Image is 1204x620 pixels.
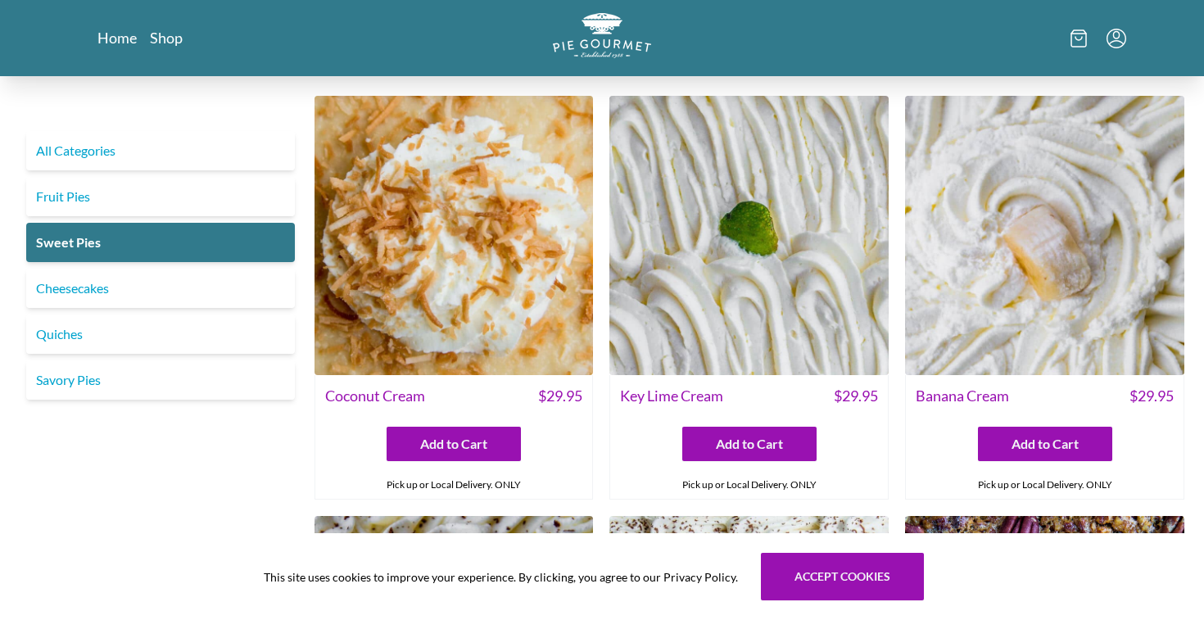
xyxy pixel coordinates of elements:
button: Accept cookies [761,553,924,600]
span: This site uses cookies to improve your experience. By clicking, you agree to our Privacy Policy. [264,568,738,586]
img: Key Lime Cream [609,96,889,375]
span: Banana Cream [916,385,1009,407]
img: Coconut Cream [315,96,594,375]
span: Add to Cart [716,434,783,454]
img: Banana Cream [905,96,1184,375]
div: Pick up or Local Delivery. ONLY [906,471,1184,499]
img: logo [553,13,651,58]
a: All Categories [26,131,295,170]
a: Fruit Pies [26,177,295,216]
span: $ 29.95 [1129,385,1174,407]
a: Sweet Pies [26,223,295,262]
button: Menu [1107,29,1126,48]
a: Savory Pies [26,360,295,400]
a: Cheesecakes [26,269,295,308]
div: Pick up or Local Delivery. ONLY [315,471,593,499]
span: $ 29.95 [834,385,878,407]
span: Add to Cart [1012,434,1079,454]
a: Home [97,28,137,48]
button: Add to Cart [682,427,817,461]
div: Pick up or Local Delivery. ONLY [610,471,888,499]
button: Add to Cart [978,427,1112,461]
button: Add to Cart [387,427,521,461]
span: $ 29.95 [538,385,582,407]
span: Coconut Cream [325,385,425,407]
span: Key Lime Cream [620,385,723,407]
a: Shop [150,28,183,48]
a: Quiches [26,315,295,354]
span: Add to Cart [420,434,487,454]
a: Logo [553,13,651,63]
